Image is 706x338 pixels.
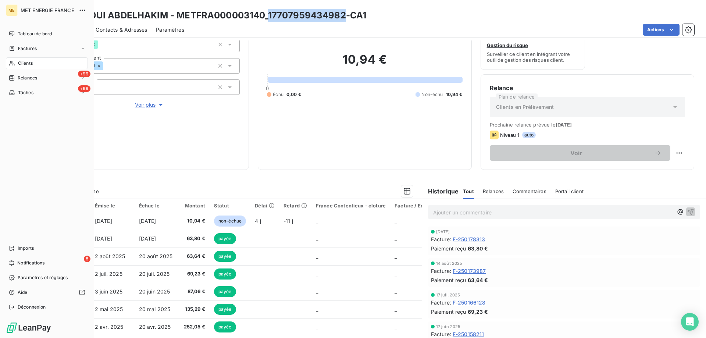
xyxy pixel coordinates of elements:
[183,253,205,260] span: 63,64 €
[139,235,156,242] span: [DATE]
[556,122,572,128] span: [DATE]
[6,4,18,16] div: ME
[95,218,112,224] span: [DATE]
[453,299,486,306] span: F-250166128
[436,293,460,297] span: 17 juil. 2025
[286,91,301,98] span: 0,00 €
[95,253,125,259] span: 2 août 2025
[316,203,386,209] div: France Contentieux - cloture
[183,306,205,313] span: 135,29 €
[18,89,33,96] span: Tâches
[453,267,486,275] span: F-250173987
[395,306,397,312] span: _
[643,24,680,36] button: Actions
[490,83,685,92] h6: Relance
[6,322,51,334] img: Logo LeanPay
[453,235,485,243] span: F-250178313
[436,230,450,234] span: [DATE]
[95,324,124,330] span: 2 avr. 2025
[316,271,318,277] span: _
[555,188,584,194] span: Portail client
[395,271,397,277] span: _
[513,188,546,194] span: Commentaires
[273,91,284,98] span: Échu
[284,203,307,209] div: Retard
[267,52,462,74] h2: 10,94 €
[490,122,685,128] span: Prochaine relance prévue le
[18,245,34,252] span: Imports
[18,289,28,296] span: Aide
[6,287,88,298] a: Aide
[395,288,397,295] span: _
[214,251,236,262] span: payée
[21,7,74,13] span: MET ENERGIE FRANCE
[421,91,443,98] span: Non-échu
[214,321,236,332] span: payée
[59,101,240,109] button: Voir plus
[95,235,112,242] span: [DATE]
[18,75,37,81] span: Relances
[481,23,585,70] button: Gestion du risqueSurveiller ce client en intégrant votre outil de gestion des risques client.
[18,274,68,281] span: Paramètres et réglages
[316,306,318,312] span: _
[453,330,484,338] span: F-250158211
[483,188,504,194] span: Relances
[183,270,205,278] span: 69,23 €
[183,203,205,209] div: Montant
[436,324,461,329] span: 17 juin 2025
[316,324,318,330] span: _
[316,253,318,259] span: _
[139,271,170,277] span: 20 juil. 2025
[135,101,164,108] span: Voir plus
[183,217,205,225] span: 10,94 €
[95,288,123,295] span: 3 juin 2025
[139,203,174,209] div: Échue le
[139,253,173,259] span: 20 août 2025
[395,235,397,242] span: _
[183,288,205,295] span: 87,06 €
[84,256,90,262] span: 8
[139,288,170,295] span: 20 juin 2025
[316,235,318,242] span: _
[395,218,397,224] span: _
[431,299,451,306] span: Facture :
[65,9,366,22] h3: NERAOUI ABDELHAKIM - METFRA000003140_17707959434982-CA1
[468,245,488,252] span: 63,80 €
[95,203,130,209] div: Émise le
[18,45,37,52] span: Factures
[496,103,554,111] span: Clients en Prélèvement
[431,267,451,275] span: Facture :
[98,41,104,48] input: Ajouter une valeur
[431,308,466,316] span: Paiement reçu
[422,187,459,196] h6: Historique
[95,271,122,277] span: 2 juil. 2025
[463,188,474,194] span: Tout
[395,324,397,330] span: _
[18,31,52,37] span: Tableau de bord
[487,42,528,48] span: Gestion du risque
[431,330,451,338] span: Facture :
[214,286,236,297] span: payée
[681,313,699,331] div: Open Intercom Messenger
[214,233,236,244] span: payée
[500,132,519,138] span: Niveau 1
[139,324,171,330] span: 20 avr. 2025
[255,218,261,224] span: 4 j
[183,323,205,331] span: 252,05 €
[156,26,184,33] span: Paramètres
[490,145,670,161] button: Voir
[95,306,123,312] span: 2 mai 2025
[316,288,318,295] span: _
[139,306,171,312] span: 20 mai 2025
[214,216,246,227] span: non-échue
[431,276,466,284] span: Paiement reçu
[284,218,293,224] span: -11 j
[395,203,445,209] div: Facture / Echéancier
[214,203,246,209] div: Statut
[499,150,654,156] span: Voir
[96,26,147,33] span: Contacts & Adresses
[522,132,536,138] span: auto
[266,85,269,91] span: 0
[214,268,236,280] span: payée
[103,63,109,69] input: Ajouter une valeur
